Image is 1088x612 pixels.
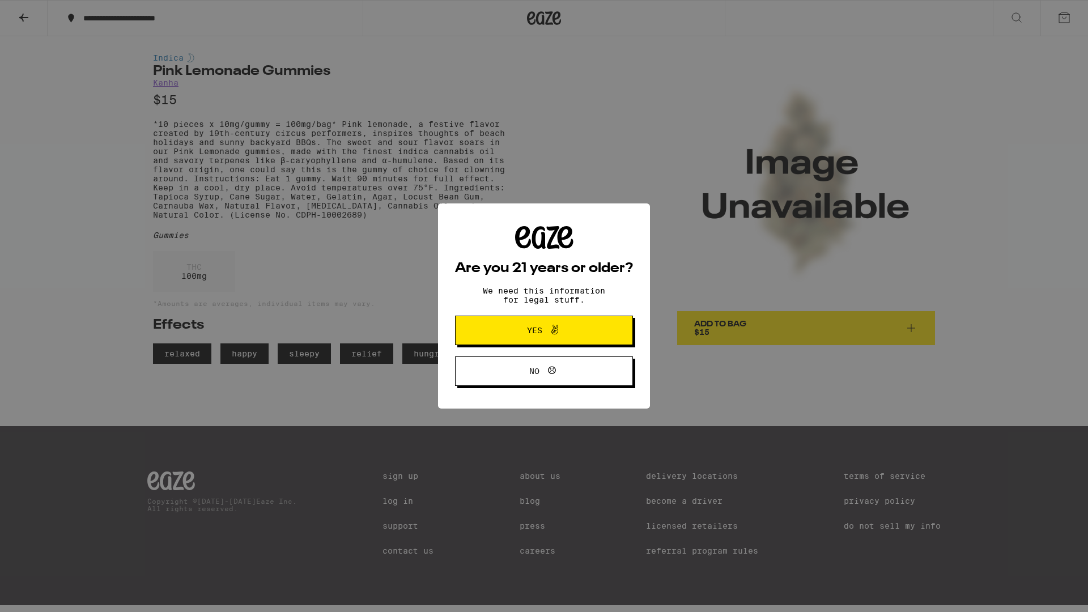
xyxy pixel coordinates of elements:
[455,356,633,386] button: No
[527,326,542,334] span: Yes
[529,367,539,375] span: No
[455,262,633,275] h2: Are you 21 years or older?
[473,286,615,304] p: We need this information for legal stuff.
[455,316,633,345] button: Yes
